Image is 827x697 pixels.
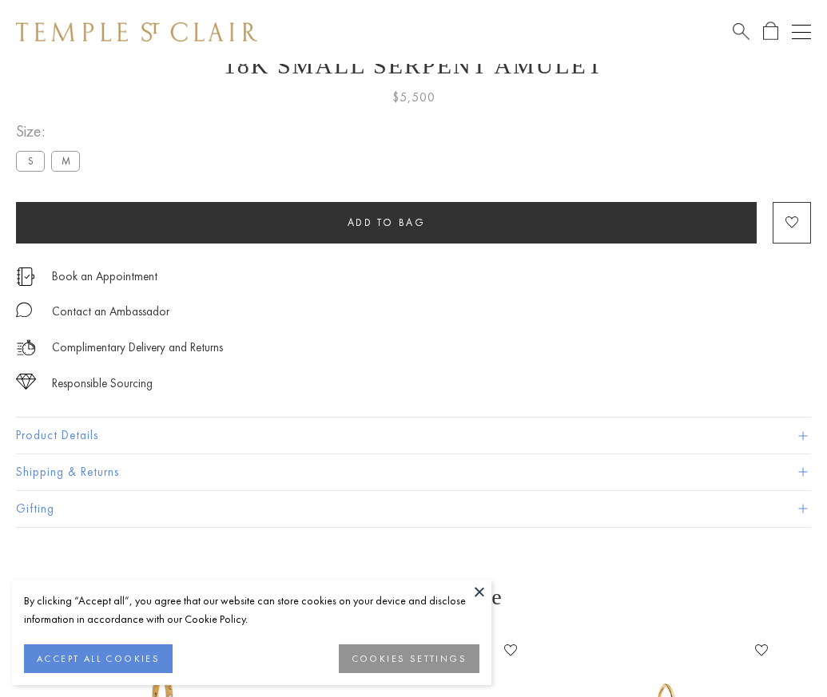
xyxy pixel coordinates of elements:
[339,644,479,673] button: COOKIES SETTINGS
[16,52,811,79] h1: 18K Small Serpent Amulet
[16,302,32,318] img: MessageIcon-01_2.svg
[51,151,80,171] label: M
[16,202,757,244] button: Add to bag
[16,338,36,358] img: icon_delivery.svg
[52,374,153,394] div: Responsible Sourcing
[348,216,426,229] span: Add to bag
[763,22,778,42] a: Open Shopping Bag
[16,491,811,527] button: Gifting
[16,118,86,145] span: Size:
[52,302,169,322] div: Contact an Ambassador
[52,338,223,358] p: Complimentary Delivery and Returns
[16,454,811,490] button: Shipping & Returns
[52,267,157,285] a: Book an Appointment
[24,592,479,628] div: By clicking “Accept all”, you agree that our website can store cookies on your device and disclos...
[792,22,811,42] button: Open navigation
[24,644,173,673] button: ACCEPT ALL COOKIES
[16,267,35,286] img: icon_appointment.svg
[392,87,435,108] span: $5,500
[733,22,749,42] a: Search
[16,22,257,42] img: Temple St. Clair
[16,418,811,453] button: Product Details
[16,151,45,171] label: S
[16,374,36,390] img: icon_sourcing.svg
